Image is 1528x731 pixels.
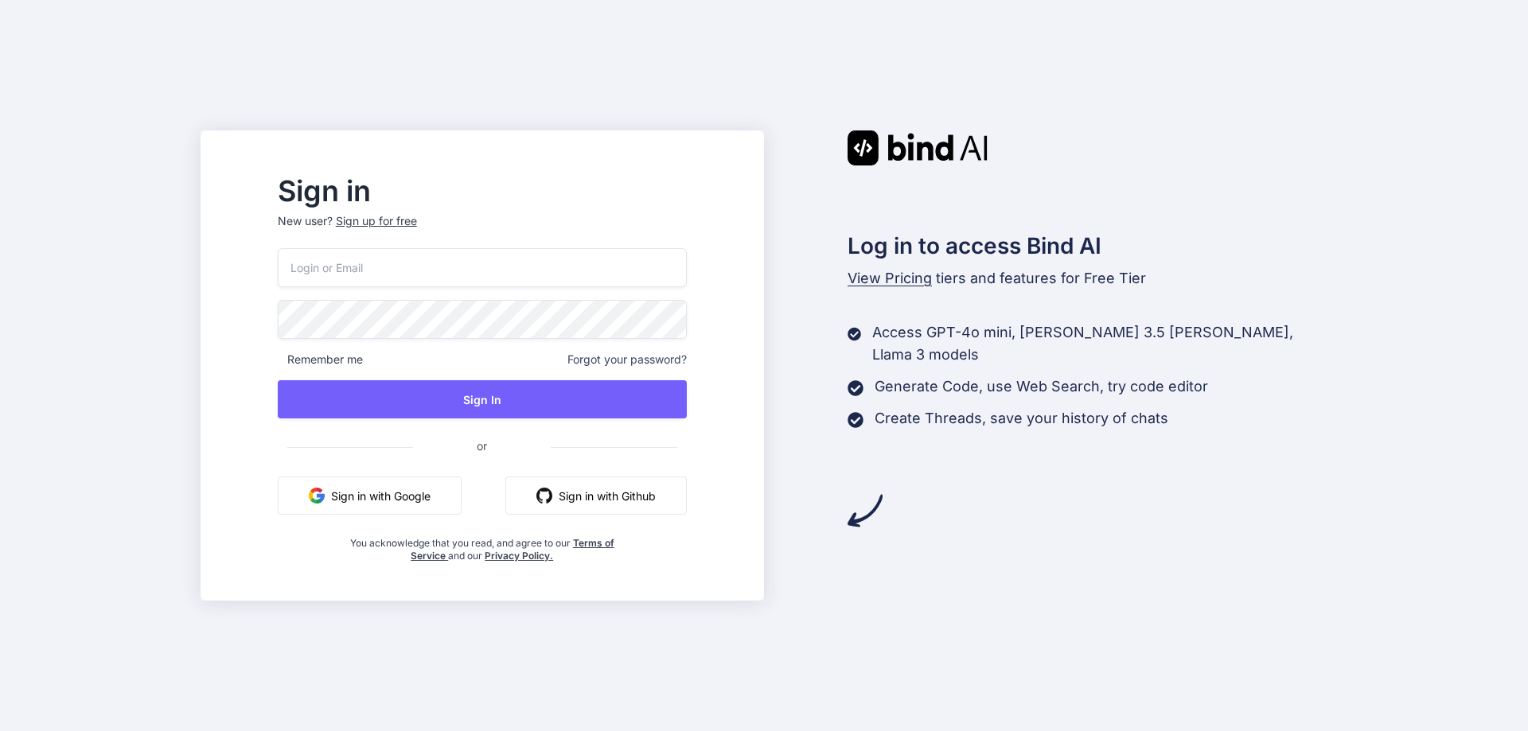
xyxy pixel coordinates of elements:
span: View Pricing [848,270,932,286]
img: Bind AI logo [848,130,988,165]
button: Sign in with Github [505,476,687,515]
button: Sign In [278,380,687,418]
span: Forgot your password? [567,352,687,367]
p: Create Threads, save your history of chats [875,407,1168,430]
h2: Log in to access Bind AI [848,229,1328,262]
h2: Sign in [278,178,687,204]
span: or [413,426,551,465]
input: Login or Email [278,248,687,287]
span: Remember me [278,352,363,367]
div: Sign up for free [336,213,417,229]
p: Access GPT-4o mini, [PERSON_NAME] 3.5 [PERSON_NAME], Llama 3 models [872,321,1327,366]
p: Generate Code, use Web Search, try code editor [875,375,1208,398]
a: Terms of Service [411,537,614,562]
button: Sign in with Google [278,476,462,515]
a: Privacy Policy. [485,550,553,562]
p: New user? [278,213,687,248]
img: google [309,488,325,504]
div: You acknowledge that you read, and agree to our and our [345,527,618,562]
p: tiers and features for Free Tier [848,267,1328,290]
img: github [536,488,552,504]
img: arrow [848,493,883,528]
